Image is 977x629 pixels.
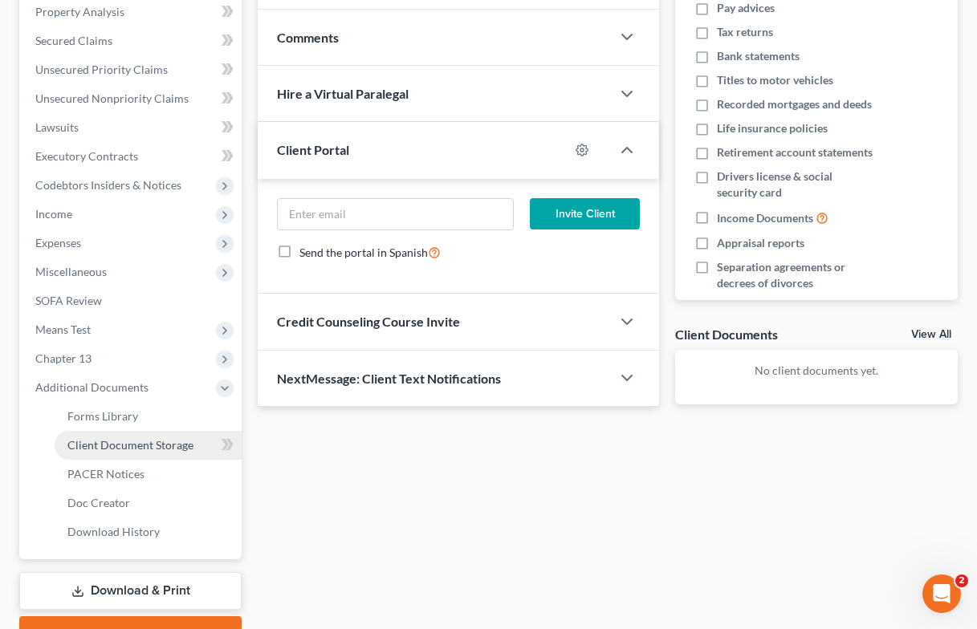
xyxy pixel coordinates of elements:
[55,460,242,489] a: PACER Notices
[277,86,409,101] span: Hire a Virtual Paralegal
[717,48,800,64] span: Bank statements
[530,198,640,230] button: Invite Client
[35,265,107,278] span: Miscellaneous
[35,5,124,18] span: Property Analysis
[67,525,160,538] span: Download History
[35,323,91,336] span: Means Test
[22,142,242,171] a: Executory Contracts
[35,120,79,134] span: Lawsuits
[955,574,968,587] span: 2
[67,438,193,452] span: Client Document Storage
[35,149,138,163] span: Executory Contracts
[67,496,130,509] span: Doc Creator
[717,72,833,88] span: Titles to motor vehicles
[22,113,242,142] a: Lawsuits
[67,409,138,423] span: Forms Library
[22,26,242,55] a: Secured Claims
[277,371,501,386] span: NextMessage: Client Text Notifications
[55,402,242,431] a: Forms Library
[22,286,242,315] a: SOFA Review
[277,142,349,157] span: Client Portal
[55,489,242,517] a: Doc Creator
[35,34,112,47] span: Secured Claims
[717,120,828,136] span: Life insurance policies
[717,24,773,40] span: Tax returns
[278,199,513,229] input: Enter email
[67,467,145,481] span: PACER Notices
[55,431,242,460] a: Client Document Storage
[35,351,92,365] span: Chapter 13
[922,574,961,613] iframe: Intercom live chat
[717,144,873,160] span: Retirement account statements
[675,326,778,343] div: Client Documents
[277,30,339,45] span: Comments
[717,210,813,226] span: Income Documents
[277,314,460,329] span: Credit Counseling Course Invite
[717,168,873,201] span: Drivers license & social security card
[35,380,149,394] span: Additional Documents
[35,178,181,192] span: Codebtors Insiders & Notices
[35,207,72,221] span: Income
[688,363,945,379] p: No client documents yet.
[911,329,951,340] a: View All
[22,84,242,113] a: Unsecured Nonpriority Claims
[35,236,81,250] span: Expenses
[35,63,168,76] span: Unsecured Priority Claims
[22,55,242,84] a: Unsecured Priority Claims
[717,96,872,112] span: Recorded mortgages and deeds
[35,91,189,105] span: Unsecured Nonpriority Claims
[717,259,873,291] span: Separation agreements or decrees of divorces
[55,517,242,546] a: Download History
[717,235,804,251] span: Appraisal reports
[19,572,242,610] a: Download & Print
[35,294,102,307] span: SOFA Review
[299,246,428,259] span: Send the portal in Spanish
